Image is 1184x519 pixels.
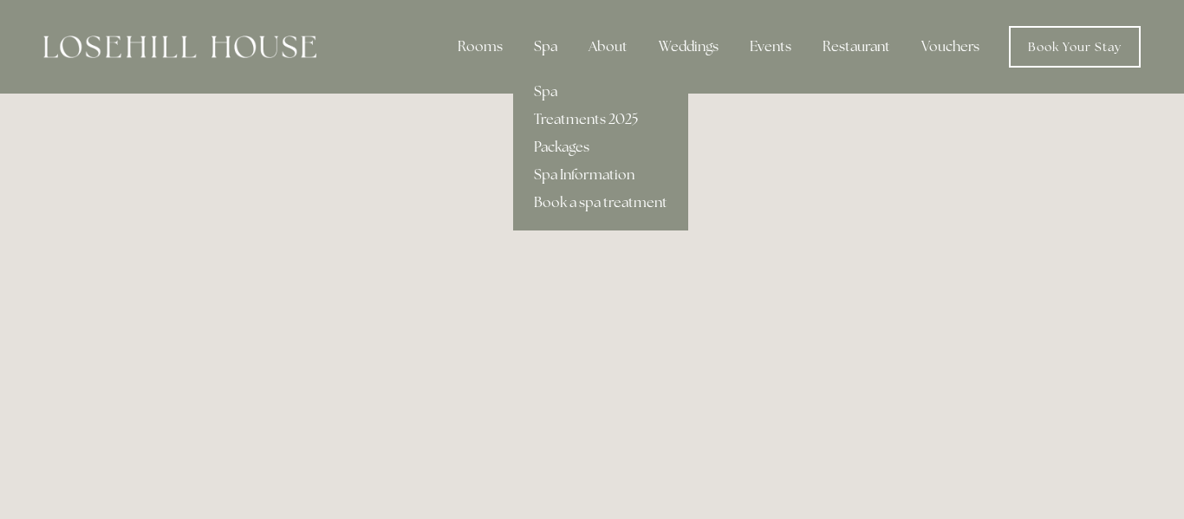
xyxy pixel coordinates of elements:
[736,29,805,64] div: Events
[575,29,641,64] div: About
[513,78,688,106] a: Spa
[444,29,517,64] div: Rooms
[513,133,688,161] a: Packages
[1009,26,1141,68] a: Book Your Stay
[513,161,688,189] a: Spa Information
[513,189,688,217] a: Book a spa treatment
[908,29,993,64] a: Vouchers
[43,36,316,58] img: Losehill House
[520,29,571,64] div: Spa
[513,106,688,133] a: Treatments 2025
[809,29,904,64] div: Restaurant
[645,29,732,64] div: Weddings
